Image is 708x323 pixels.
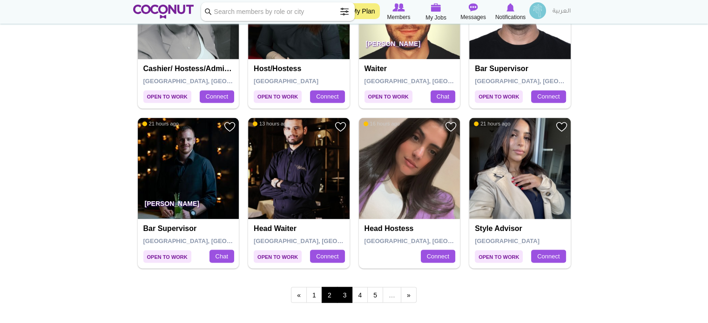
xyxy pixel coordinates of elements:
a: Add to Favourites [224,121,236,132]
span: [GEOGRAPHIC_DATA], [GEOGRAPHIC_DATA] [254,237,386,244]
span: [GEOGRAPHIC_DATA], [GEOGRAPHIC_DATA] [143,78,276,85]
a: Add to Favourites [445,121,457,132]
span: [GEOGRAPHIC_DATA] [475,237,539,244]
a: Connect [310,90,344,103]
span: Open to Work [143,250,191,263]
span: 2 [322,287,337,303]
a: Messages Messages [455,2,492,22]
span: [GEOGRAPHIC_DATA], [GEOGRAPHIC_DATA] [364,78,497,85]
a: next › [401,287,417,303]
input: Search members by role or city [201,2,355,21]
a: 5 [367,287,383,303]
a: Notifications Notifications [492,2,529,22]
span: 21 hours ago [142,120,179,127]
img: Messages [469,3,478,12]
h4: Style Advisor [475,224,567,233]
a: Connect [200,90,234,103]
span: [GEOGRAPHIC_DATA], [GEOGRAPHIC_DATA] [475,78,607,85]
a: Chat [431,90,455,103]
span: Open to Work [254,250,302,263]
span: 16 hours ago [364,120,400,127]
h4: Head Hostess [364,224,457,233]
a: 1 [306,287,322,303]
p: [PERSON_NAME] [359,33,460,59]
span: 21 hours ago [474,120,510,127]
a: Connect [421,250,455,263]
a: My Jobs My Jobs [418,2,455,22]
h4: Head Waiter [254,224,346,233]
a: 3 [337,287,353,303]
p: [PERSON_NAME] [138,193,239,219]
span: Messages [460,13,486,22]
a: العربية [548,2,575,21]
a: Add to Favourites [556,121,567,132]
span: Open to Work [475,250,523,263]
h4: Cashier/ hostess/admin cashier [143,65,236,73]
a: Chat [209,250,234,263]
span: Open to Work [143,90,191,103]
span: [GEOGRAPHIC_DATA], [GEOGRAPHIC_DATA] [364,237,497,244]
h4: Bar Supervisor [143,224,236,233]
span: Open to Work [475,90,523,103]
span: [GEOGRAPHIC_DATA] [254,78,318,85]
img: My Jobs [431,3,441,12]
img: Home [133,5,194,19]
span: Open to Work [364,90,412,103]
span: My Jobs [425,13,446,22]
h4: Host/Hostess [254,65,346,73]
a: 4 [352,287,368,303]
span: Open to Work [254,90,302,103]
span: [GEOGRAPHIC_DATA], [GEOGRAPHIC_DATA] [143,237,276,244]
img: Browse Members [392,3,405,12]
img: Notifications [506,3,514,12]
a: ‹ previous [291,287,307,303]
span: Members [387,13,410,22]
h4: Bar Supervisor [475,65,567,73]
a: Browse Members Members [380,2,418,22]
span: 13 hours ago [253,120,289,127]
a: Connect [531,250,566,263]
span: Notifications [495,13,526,22]
h4: Waiter [364,65,457,73]
a: Connect [531,90,566,103]
a: Connect [310,250,344,263]
a: Add to Favourites [335,121,346,132]
span: … [383,287,401,303]
a: My Plan [347,3,380,19]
